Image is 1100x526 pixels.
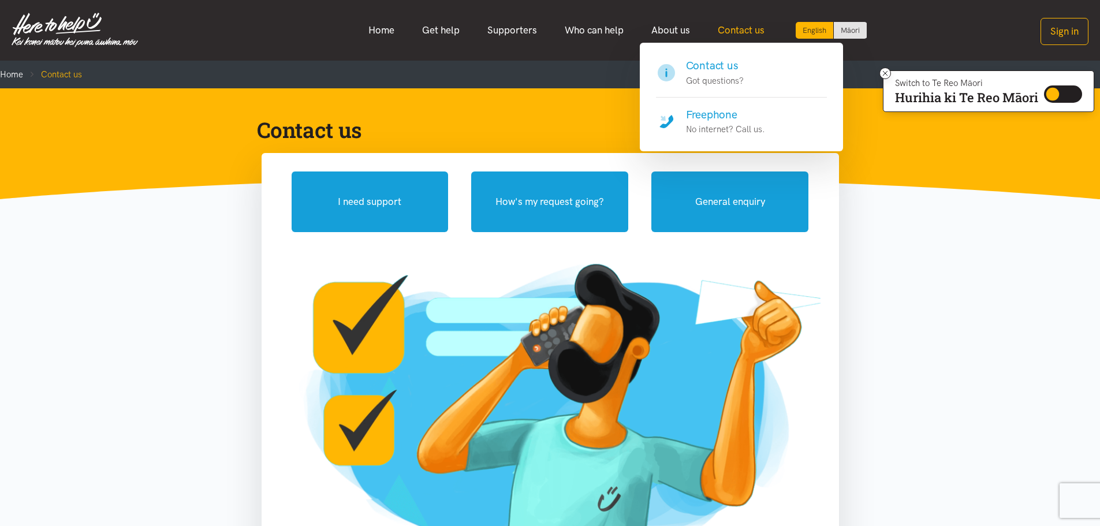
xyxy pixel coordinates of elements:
p: No internet? Call us. [686,122,765,136]
button: General enquiry [651,171,808,232]
div: Language toggle [796,22,867,39]
div: Contact us [640,43,843,151]
a: Get help [408,18,473,43]
p: Got questions? [686,74,744,88]
a: Contact us [704,18,778,43]
p: Hurihia ki Te Reo Māori [895,92,1038,103]
a: Contact us Got questions? [656,58,827,98]
p: Switch to Te Reo Māori [895,80,1038,87]
a: Freephone No internet? Call us. [656,98,827,137]
a: Home [355,18,408,43]
a: Supporters [473,18,551,43]
a: About us [637,18,704,43]
h4: Freephone [686,107,765,123]
img: Home [12,13,138,47]
h1: Contact us [257,116,825,144]
button: I need support [292,171,449,232]
li: Contact us [23,68,82,81]
a: Who can help [551,18,637,43]
div: Current language [796,22,834,39]
h4: Contact us [686,58,744,74]
button: How's my request going? [471,171,628,232]
button: Sign in [1041,18,1088,45]
a: Switch to Te Reo Māori [834,22,867,39]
